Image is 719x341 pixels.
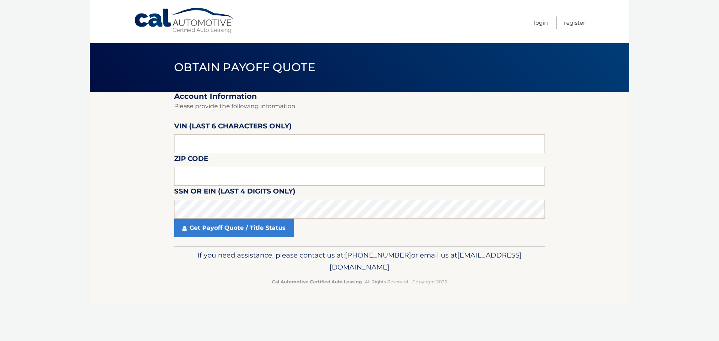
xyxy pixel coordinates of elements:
a: Get Payoff Quote / Title Status [174,219,294,237]
label: VIN (last 6 characters only) [174,121,292,134]
label: Zip Code [174,153,208,167]
label: SSN or EIN (last 4 digits only) [174,186,295,200]
a: Register [564,16,585,29]
strong: Cal Automotive Certified Auto Leasing [272,279,362,284]
span: Obtain Payoff Quote [174,60,315,74]
span: [PHONE_NUMBER] [345,251,411,259]
p: - All Rights Reserved - Copyright 2025 [179,278,540,286]
p: Please provide the following information. [174,101,545,112]
a: Login [534,16,548,29]
p: If you need assistance, please contact us at: or email us at [179,249,540,273]
a: Cal Automotive [134,7,235,34]
h2: Account Information [174,92,545,101]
